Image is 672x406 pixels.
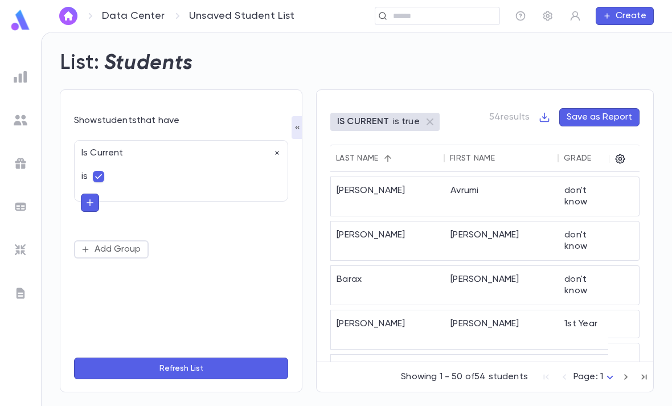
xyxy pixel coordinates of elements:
[9,9,32,31] img: logo
[189,10,295,22] p: Unsaved Student List
[445,266,559,305] div: [PERSON_NAME]
[450,154,495,163] div: First Name
[14,157,27,170] img: campaigns_grey.99e729a5f7ee94e3726e6486bddda8f1.svg
[591,149,609,167] button: Sort
[489,112,530,123] p: 54 results
[14,70,27,84] img: reports_grey.c525e4749d1bce6a11f5fe2a8de1b229.svg
[445,355,559,393] div: [PERSON_NAME]
[336,154,379,163] div: Last Name
[62,11,75,20] img: home_white.a664292cf8c1dea59945f0da9f25487c.svg
[331,222,445,260] div: [PERSON_NAME]
[14,113,27,127] img: students_grey.60c7aba0da46da39d6d829b817ac14fc.svg
[495,149,513,167] button: Sort
[559,355,616,393] div: 1st Year
[393,116,420,128] p: is true
[75,141,281,159] div: Is Current
[573,372,603,382] span: Page: 1
[337,116,390,128] p: IS CURRENT
[331,177,445,216] div: [PERSON_NAME]
[74,115,288,126] div: Show students that have
[14,243,27,257] img: imports_grey.530a8a0e642e233f2baf0ef88e8c9fcb.svg
[102,10,165,22] a: Data Center
[74,358,288,379] button: Refresh List
[445,177,559,216] div: Avrumi
[596,7,654,25] button: Create
[330,113,440,131] div: IS CURRENTis true
[401,371,528,383] p: Showing 1 - 50 of 54 students
[573,368,617,386] div: Page: 1
[445,310,559,349] div: [PERSON_NAME]
[104,51,193,76] h2: Students
[564,154,591,163] div: Grade
[331,310,445,349] div: [PERSON_NAME]
[60,51,100,76] h2: List:
[559,266,616,305] div: don't know
[445,222,559,260] div: [PERSON_NAME]
[559,310,616,349] div: 1st Year
[379,149,397,167] button: Sort
[559,222,616,260] div: don't know
[74,240,149,259] button: Add Group
[559,108,640,126] button: Save as Report
[331,355,445,393] div: [PERSON_NAME]
[14,200,27,214] img: batches_grey.339ca447c9d9533ef1741baa751efc33.svg
[14,286,27,300] img: letters_grey.7941b92b52307dd3b8a917253454ce1c.svg
[559,177,616,216] div: don't know
[331,266,445,305] div: Barax
[81,171,88,182] p: is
